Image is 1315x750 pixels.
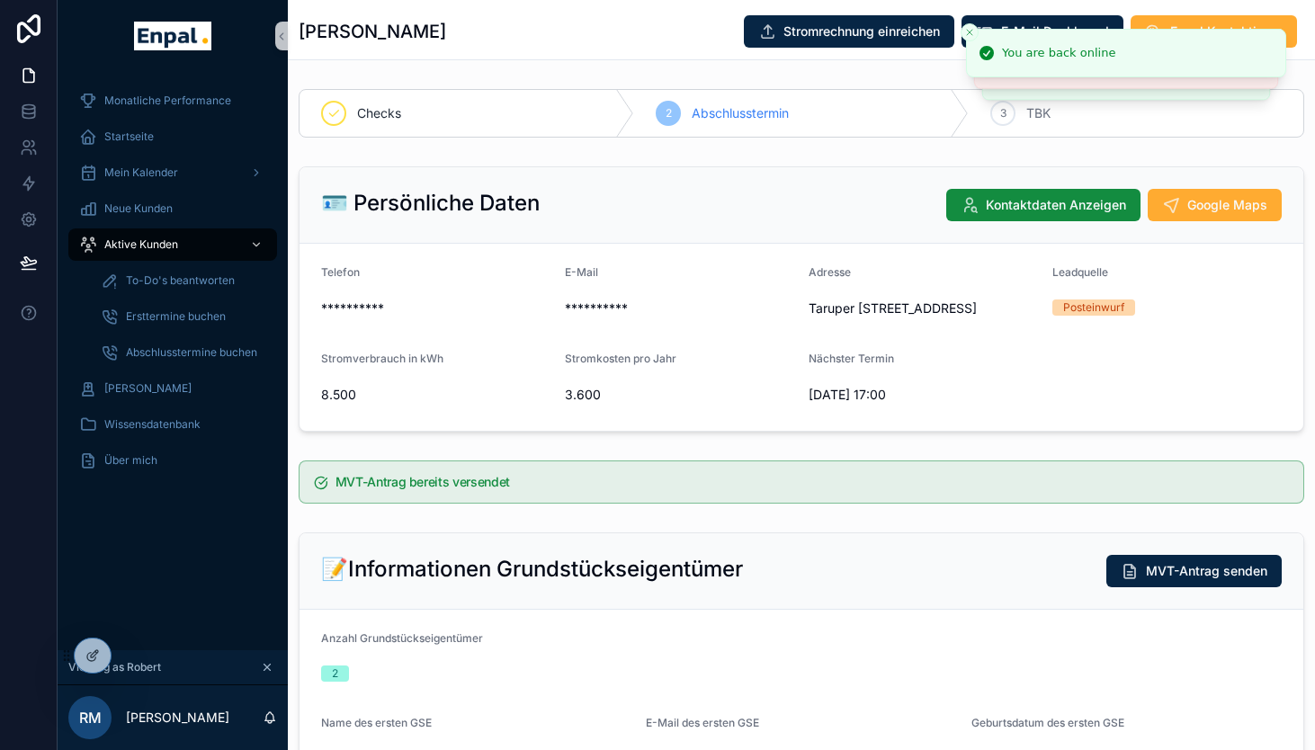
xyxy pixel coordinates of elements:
[783,22,940,40] span: Stromrechnung einreichen
[104,453,157,468] span: Über mich
[335,476,1289,488] h5: MVT-Antrag bereits versendet
[961,23,979,41] button: Close toast
[666,106,672,121] span: 2
[809,299,1038,317] span: Taruper [STREET_ADDRESS]
[946,189,1141,221] button: Kontaktdaten Anzeigen
[126,709,229,727] p: [PERSON_NAME]
[68,444,277,477] a: Über mich
[68,85,277,117] a: Monatliche Performance
[692,104,789,122] span: Abschlusstermin
[134,22,210,50] img: App logo
[126,345,257,360] span: Abschlusstermine buchen
[68,121,277,153] a: Startseite
[1146,562,1267,580] span: MVT-Antrag senden
[1002,44,1115,62] div: You are back online
[126,309,226,324] span: Ersttermine buchen
[104,201,173,216] span: Neue Kunden
[1052,265,1108,279] span: Leadquelle
[1063,299,1124,316] div: Posteinwurf
[321,265,360,279] span: Telefon
[58,72,288,500] div: scrollable content
[1106,555,1282,587] button: MVT-Antrag senden
[104,237,178,252] span: Aktive Kunden
[565,352,676,365] span: Stromkosten pro Jahr
[321,386,550,404] span: 8.500
[104,165,178,180] span: Mein Kalender
[68,192,277,225] a: Neue Kunden
[68,408,277,441] a: Wissensdatenbank
[809,386,1038,404] span: [DATE] 17:00
[104,417,201,432] span: Wissensdatenbank
[962,15,1123,48] button: E-Mail Dashboard
[321,631,483,645] span: Anzahl Grundstückseigentümer
[1131,15,1297,48] button: Enpal Kontaktieren
[565,386,794,404] span: 3.600
[971,716,1124,729] span: Geburtsdatum des ersten GSE
[332,665,338,682] div: 2
[321,555,743,584] h2: 📝Informationen Grundstückseigentümer
[126,273,235,288] span: To-Do's beantworten
[1148,189,1282,221] button: Google Maps
[68,156,277,189] a: Mein Kalender
[646,716,759,729] span: E-Mail des ersten GSE
[104,129,154,144] span: Startseite
[1187,196,1267,214] span: Google Maps
[104,94,231,108] span: Monatliche Performance
[809,265,851,279] span: Adresse
[1026,104,1051,122] span: TBK
[986,196,1126,214] span: Kontaktdaten Anzeigen
[1000,106,1006,121] span: 3
[104,381,192,396] span: [PERSON_NAME]
[321,352,443,365] span: Stromverbrauch in kWh
[357,104,401,122] span: Checks
[90,264,277,297] a: To-Do's beantworten
[68,228,277,261] a: Aktive Kunden
[809,352,894,365] span: Nächster Termin
[565,265,598,279] span: E-Mail
[90,300,277,333] a: Ersttermine buchen
[321,189,540,218] h2: 🪪 Persönliche Daten
[68,372,277,405] a: [PERSON_NAME]
[321,716,432,729] span: Name des ersten GSE
[299,19,446,44] h1: [PERSON_NAME]
[744,15,954,48] button: Stromrechnung einreichen
[79,707,102,728] span: RM
[90,336,277,369] a: Abschlusstermine buchen
[68,660,161,674] span: Viewing as Robert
